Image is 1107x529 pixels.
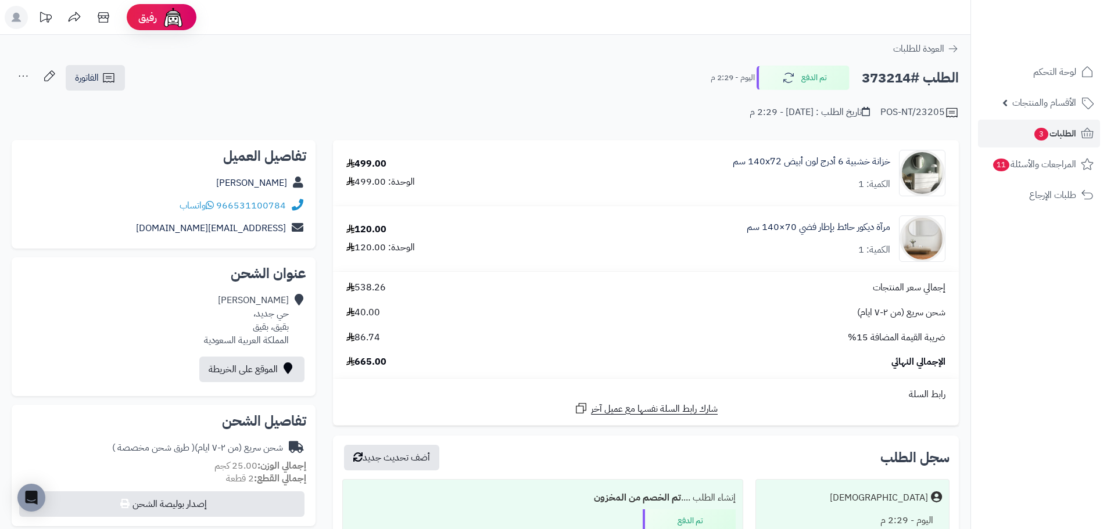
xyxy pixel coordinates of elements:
div: 120.00 [346,223,386,236]
span: الفاتورة [75,71,99,85]
img: ai-face.png [162,6,185,29]
span: الإجمالي النهائي [891,355,945,369]
span: 3 [1034,128,1048,141]
h2: الطلب #373214 [862,66,959,90]
span: 538.26 [346,281,386,294]
span: 665.00 [346,355,386,369]
div: Open Intercom Messenger [17,484,45,512]
div: الكمية: 1 [858,178,890,191]
div: 499.00 [346,157,386,171]
a: [EMAIL_ADDRESS][DOMAIN_NAME] [136,221,286,235]
span: الأقسام والمنتجات [1012,95,1076,111]
a: شارك رابط السلة نفسها مع عميل آخر [574,401,718,416]
span: طلبات الإرجاع [1029,187,1076,203]
strong: إجمالي الوزن: [257,459,306,473]
h2: تفاصيل الشحن [21,414,306,428]
div: [DEMOGRAPHIC_DATA] [830,491,928,505]
div: شحن سريع (من ٢-٧ ايام) [112,441,283,455]
span: إجمالي سعر المنتجات [873,281,945,294]
b: تم الخصم من المخزون [594,491,681,505]
strong: إجمالي القطع: [254,472,306,485]
span: شحن سريع (من ٢-٧ ايام) [857,306,945,319]
a: واتساب [180,199,214,213]
span: شارك رابط السلة نفسها مع عميل آخر [591,402,718,416]
div: الوحدة: 120.00 [346,241,415,254]
div: تاريخ الطلب : [DATE] - 2:29 م [750,106,870,119]
a: مرآة ديكور حائط بإطار فضي 70×140 سم [747,221,890,234]
span: ضريبة القيمة المضافة 15% [848,331,945,344]
button: تم الدفع [757,66,850,90]
a: طلبات الإرجاع [978,181,1100,209]
small: اليوم - 2:29 م [711,72,755,84]
a: العودة للطلبات [893,42,959,56]
div: الوحدة: 499.00 [346,175,415,189]
div: إنشاء الطلب .... [350,487,735,509]
button: أضف تحديث جديد [344,445,439,470]
img: 1746709299-1702541934053-68567865785768-1000x1000-90x90.jpg [900,150,945,196]
h2: تفاصيل العميل [21,149,306,163]
span: ( طرق شحن مخصصة ) [112,441,195,455]
a: الطلبات3 [978,120,1100,147]
span: الطلبات [1033,125,1076,142]
div: POS-NT/23205 [880,106,959,120]
a: الموقع على الخريطة [199,357,304,382]
span: العودة للطلبات [893,42,944,56]
span: رفيق [138,10,157,24]
img: logo-2.png [1028,31,1096,55]
div: رابط السلة [338,388,954,401]
h3: سجل الطلب [880,451,950,465]
span: 40.00 [346,306,380,319]
a: لوحة التحكم [978,58,1100,86]
img: 1753786058-1-90x90.jpg [900,215,945,262]
a: خزانة خشبية 6 أدرج لون أبيض 140x72 سم [733,155,890,168]
span: المراجعات والأسئلة [992,156,1076,172]
span: 11 [993,159,1009,171]
a: تحديثات المنصة [31,6,60,32]
h2: عنوان الشحن [21,267,306,280]
a: الفاتورة [66,65,125,91]
div: الكمية: 1 [858,243,890,257]
a: المراجعات والأسئلة11 [978,150,1100,178]
span: لوحة التحكم [1033,64,1076,80]
a: 966531100784 [216,199,286,213]
small: 25.00 كجم [214,459,306,473]
button: إصدار بوليصة الشحن [19,491,304,517]
div: [PERSON_NAME] حي جديد، بقيق، بقيق المملكة العربية السعودية [204,294,289,347]
span: 86.74 [346,331,380,344]
small: 2 قطعة [226,472,306,485]
a: [PERSON_NAME] [216,176,287,190]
